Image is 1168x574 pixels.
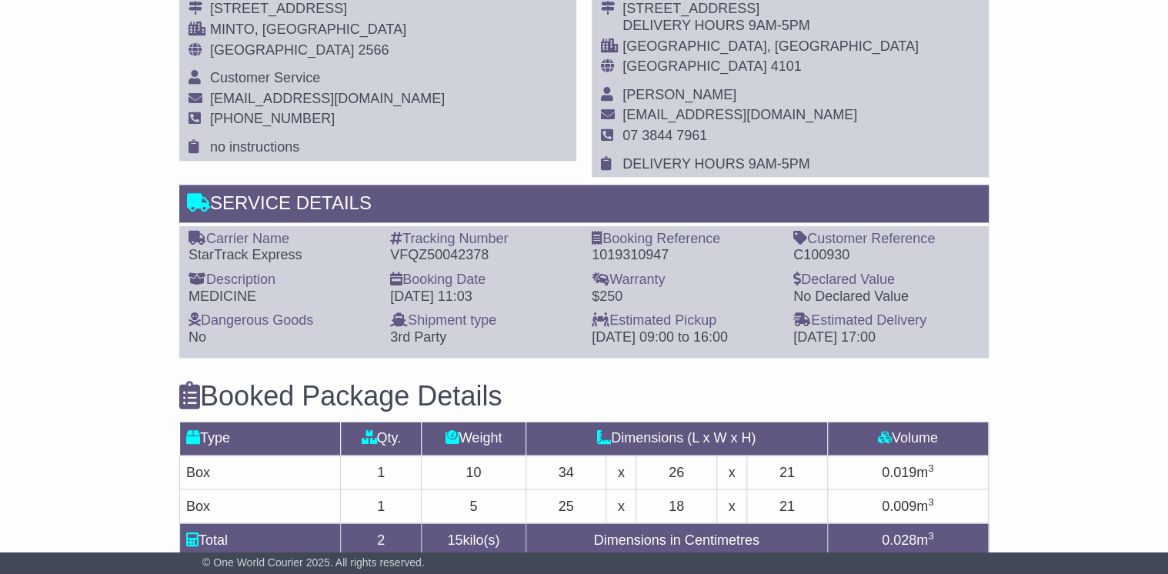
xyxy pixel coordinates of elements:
td: kilo(s) [422,523,526,557]
div: Estimated Delivery [793,312,979,329]
div: Carrier Name [189,231,375,248]
div: No Declared Value [793,289,979,305]
td: x [606,489,636,523]
div: $250 [592,289,778,305]
div: Shipment type [390,312,576,329]
span: [GEOGRAPHIC_DATA] [622,58,766,74]
td: Box [180,489,341,523]
div: Estimated Pickup [592,312,778,329]
div: DELIVERY HOURS 9AM-5PM [622,18,919,35]
div: [DATE] 17:00 [793,329,979,346]
td: Type [180,422,341,456]
div: 1019310947 [592,247,778,264]
td: 10 [422,456,526,489]
sup: 3 [928,496,934,507]
td: 5 [422,489,526,523]
div: StarTrack Express [189,247,375,264]
td: 25 [526,489,606,523]
span: [EMAIL_ADDRESS][DOMAIN_NAME] [210,91,445,106]
td: 21 [746,489,827,523]
span: [PERSON_NAME] [622,87,736,102]
span: 3rd Party [390,329,446,345]
div: VFQZ50042378 [390,247,576,264]
span: 0.028 [882,532,916,547]
span: 15 [447,532,462,547]
td: x [716,456,746,489]
div: [GEOGRAPHIC_DATA], [GEOGRAPHIC_DATA] [622,38,919,55]
span: 4101 [770,58,801,74]
td: m [827,489,988,523]
div: Booking Reference [592,231,778,248]
td: Volume [827,422,988,456]
span: Customer Service [210,70,320,85]
td: Total [180,523,341,557]
span: [EMAIL_ADDRESS][DOMAIN_NAME] [622,107,857,122]
td: 1 [341,456,422,489]
div: [STREET_ADDRESS] [622,1,919,18]
td: m [827,523,988,557]
span: [PHONE_NUMBER] [210,111,335,126]
span: © One World Courier 2025. All rights reserved. [202,556,425,569]
td: x [716,489,746,523]
td: Box [180,456,341,489]
span: No [189,329,206,345]
div: MEDICINE [189,289,375,305]
div: Dangerous Goods [189,312,375,329]
div: Declared Value [793,272,979,289]
div: [DATE] 09:00 to 16:00 [592,329,778,346]
span: no instructions [210,139,299,155]
td: Dimensions (L x W x H) [526,422,827,456]
div: Warranty [592,272,778,289]
span: 2566 [358,42,389,58]
h3: Booked Package Details [179,381,989,412]
span: DELIVERY HOURS 9AM-5PM [622,156,809,172]
td: Weight [422,422,526,456]
span: 0.009 [882,498,916,513]
td: 2 [341,523,422,557]
td: 18 [636,489,717,523]
td: m [827,456,988,489]
div: Description [189,272,375,289]
div: Tracking Number [390,231,576,248]
div: Booking Date [390,272,576,289]
span: 07 3844 7961 [622,128,707,143]
div: [DATE] 11:03 [390,289,576,305]
td: 21 [746,456,827,489]
span: 0.019 [882,464,916,479]
div: C100930 [793,247,979,264]
sup: 3 [928,462,934,473]
div: Service Details [179,185,989,226]
div: MINTO, [GEOGRAPHIC_DATA] [210,22,445,38]
td: 34 [526,456,606,489]
td: Qty. [341,422,422,456]
span: [GEOGRAPHIC_DATA] [210,42,354,58]
td: Dimensions in Centimetres [526,523,827,557]
div: [STREET_ADDRESS] [210,1,445,18]
div: Customer Reference [793,231,979,248]
sup: 3 [928,529,934,541]
td: x [606,456,636,489]
td: 1 [341,489,422,523]
td: 26 [636,456,717,489]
